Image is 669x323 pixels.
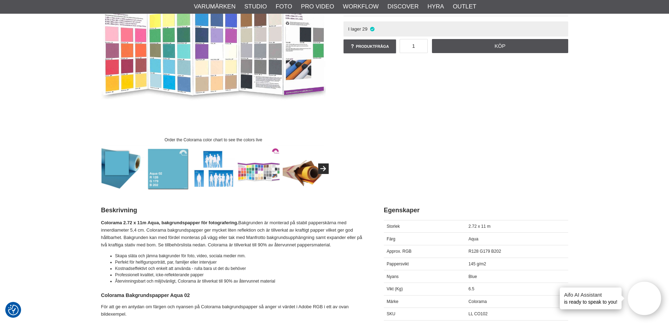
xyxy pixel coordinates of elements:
[343,2,379,11] a: Workflow
[387,2,419,11] a: Discover
[283,148,325,190] img: Supplied in robust packaging
[369,26,375,32] i: I lager
[244,2,267,11] a: Studio
[343,39,396,53] a: Produktfråga
[192,148,235,190] img: Seamless Paper Width Comparison
[468,286,474,291] span: 6.5
[468,249,501,254] span: R128 G179 B202
[384,206,568,215] h2: Egenskaper
[101,148,144,190] img: Colorama Bakgrundspapper Aqua, 2,72x11m
[432,39,568,53] a: Köp
[115,278,366,284] li: Återvinningsbart och miljövänligt, Colorama är tillverkat till 90% av återvunnet material
[362,26,368,32] span: 29
[564,291,617,298] h4: Aifo AI Assistant
[560,288,622,309] div: is ready to speak to you!
[159,134,268,146] div: Order the Colorama color chart to see the colors live
[387,274,399,279] span: Nyans
[237,148,280,190] img: Order the Colorama color chart to see the colors live
[101,206,366,215] h2: Beskrivning
[101,219,366,248] p: Bakgrunden är monterad på stabil papperskärna med innerdiameter 5,4 cm. Colorama bakgrundspapper ...
[387,311,395,316] span: SKU
[101,303,366,318] p: För att ge en antydan om färgen och nyansen på Colorama bakgrundspapper så anger vi värdet i Adob...
[387,224,400,229] span: Storlek
[427,2,444,11] a: Hyra
[468,299,487,304] span: Colorama
[468,274,477,279] span: Blue
[468,224,491,229] span: 2.72 x 11 m
[387,299,398,304] span: Märke
[468,237,478,241] span: Aqua
[115,272,366,278] li: Professionell kvalitet, icke-reflekterande papper
[115,253,366,259] li: Skapa släta och jämna bakgrunder för foto, video, sociala medier mm.
[387,261,409,266] span: Pappersvikt
[276,2,292,11] a: Foto
[453,2,476,11] a: Outlet
[194,2,236,11] a: Varumärken
[147,148,189,190] img: Aqua 02 - Kalibrerad Monitor Adobe RGB 6500K
[115,259,366,265] li: Perfekt för helfigursporträtt, par, familjer eller intervjuer
[115,265,366,272] li: Kostnadseffektivt och enkelt att använda - rulla bara ut det du behöver
[8,305,19,315] img: Revisit consent button
[318,163,329,174] button: Next
[101,220,238,225] strong: Colorama 2.72 x 11m Aqua, bakgrundspapper för fotografering.
[101,292,366,299] h4: Colorama Bakgrundspapper Aqua 02
[387,237,395,241] span: Färg
[468,311,487,316] span: LL CO102
[348,26,361,32] span: I lager
[387,249,412,254] span: Approx. RGB
[301,2,334,11] a: Pro Video
[468,261,486,266] span: 145 g/m2
[8,304,19,316] button: Samtyckesinställningar
[387,286,403,291] span: Vikt (Kg)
